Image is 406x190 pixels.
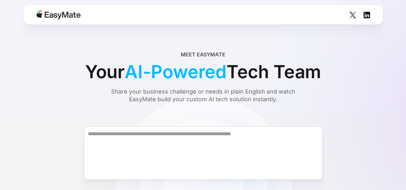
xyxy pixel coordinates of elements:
img: Easymate logo [36,10,81,19]
div: Share your business challenge or needs in plain English and watch EasyMate build your custom AI t... [99,88,307,103]
div: Meet EasyMate [181,51,225,58]
span: AI-Powered [125,58,227,85]
span: Tech Team [227,58,321,85]
img: Social Icon [364,12,370,18]
div: Your [85,58,321,85]
img: Social Icon [350,12,356,18]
